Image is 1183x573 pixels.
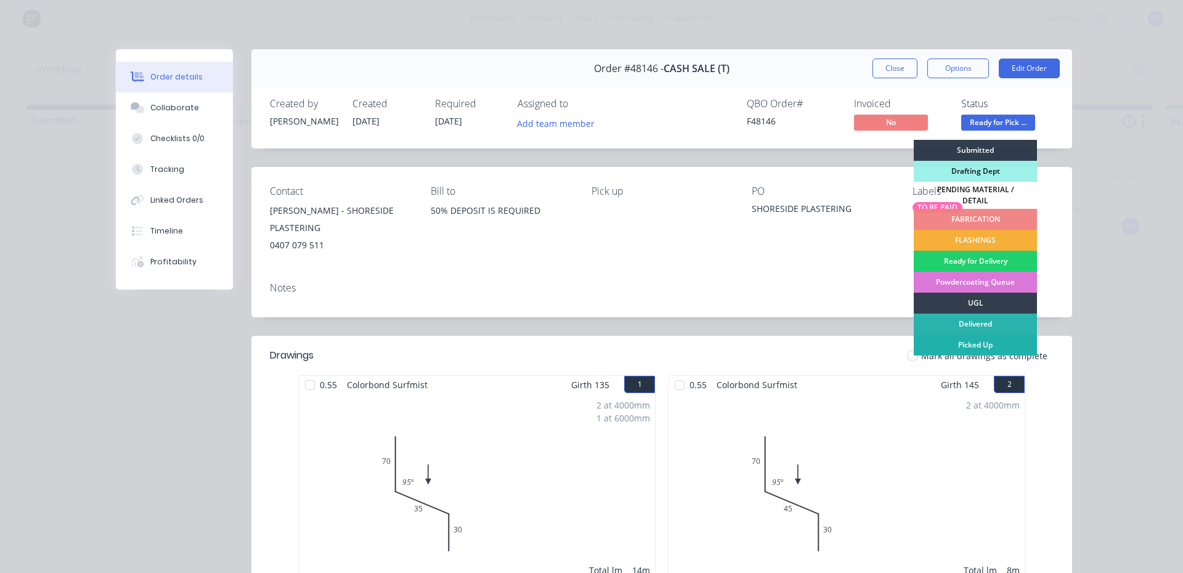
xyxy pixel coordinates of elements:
[914,293,1037,314] div: UGL
[966,399,1020,412] div: 2 at 4000mm
[342,376,433,394] span: Colorbond Surfmist
[518,115,601,131] button: Add team member
[571,376,609,394] span: Girth 135
[854,115,928,130] span: No
[914,251,1037,272] div: Ready for Delivery
[914,209,1037,230] div: FABRICATION
[914,230,1037,251] div: FLASHINGS
[712,376,802,394] span: Colorbond Surfmist
[150,195,203,206] div: Linked Orders
[270,202,411,237] div: [PERSON_NAME] - SHORESIDE PLASTERING
[518,98,641,110] div: Assigned to
[150,226,183,237] div: Timeline
[747,115,839,128] div: F48146
[591,185,733,197] div: Pick up
[961,98,1054,110] div: Status
[270,98,338,110] div: Created by
[116,216,233,246] button: Timeline
[596,412,650,425] div: 1 at 6000mm
[913,185,1054,197] div: Labels
[752,185,893,197] div: PO
[872,59,917,78] button: Close
[914,140,1037,161] div: Submitted
[116,246,233,277] button: Profitability
[511,115,601,131] button: Add team member
[270,185,411,197] div: Contact
[435,98,503,110] div: Required
[116,185,233,216] button: Linked Orders
[270,202,411,254] div: [PERSON_NAME] - SHORESIDE PLASTERING0407 079 511
[352,98,420,110] div: Created
[431,202,572,219] div: 50% DEPOSIT IS REQUIRED
[594,63,664,75] span: Order #48146 -
[664,63,730,75] span: CASH SALE (T)
[913,202,962,213] div: TO BE PAID
[752,202,893,219] div: SHORESIDE PLASTERING
[994,376,1025,393] button: 2
[854,98,946,110] div: Invoiced
[999,59,1060,78] button: Edit Order
[624,376,655,393] button: 1
[431,202,572,242] div: 50% DEPOSIT IS REQUIRED
[150,133,205,144] div: Checklists 0/0
[435,115,462,127] span: [DATE]
[914,314,1037,335] div: Delivered
[150,71,203,83] div: Order details
[941,376,979,394] span: Girth 145
[914,161,1037,182] div: Drafting Dept
[150,256,197,267] div: Profitability
[116,154,233,185] button: Tracking
[961,115,1035,130] span: Ready for Pick ...
[150,102,199,113] div: Collaborate
[914,182,1037,209] div: PENDING MATERIAL / DETAIL
[150,164,184,175] div: Tracking
[747,98,839,110] div: QBO Order #
[685,376,712,394] span: 0.55
[270,237,411,254] div: 0407 079 511
[270,348,314,363] div: Drawings
[927,59,989,78] button: Options
[961,115,1035,133] button: Ready for Pick ...
[352,115,380,127] span: [DATE]
[914,272,1037,293] div: Powdercoating Queue
[116,92,233,123] button: Collaborate
[270,115,338,128] div: [PERSON_NAME]
[431,185,572,197] div: Bill to
[116,62,233,92] button: Order details
[315,376,342,394] span: 0.55
[596,399,650,412] div: 2 at 4000mm
[116,123,233,154] button: Checklists 0/0
[270,282,1054,294] div: Notes
[914,335,1037,356] div: Picked Up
